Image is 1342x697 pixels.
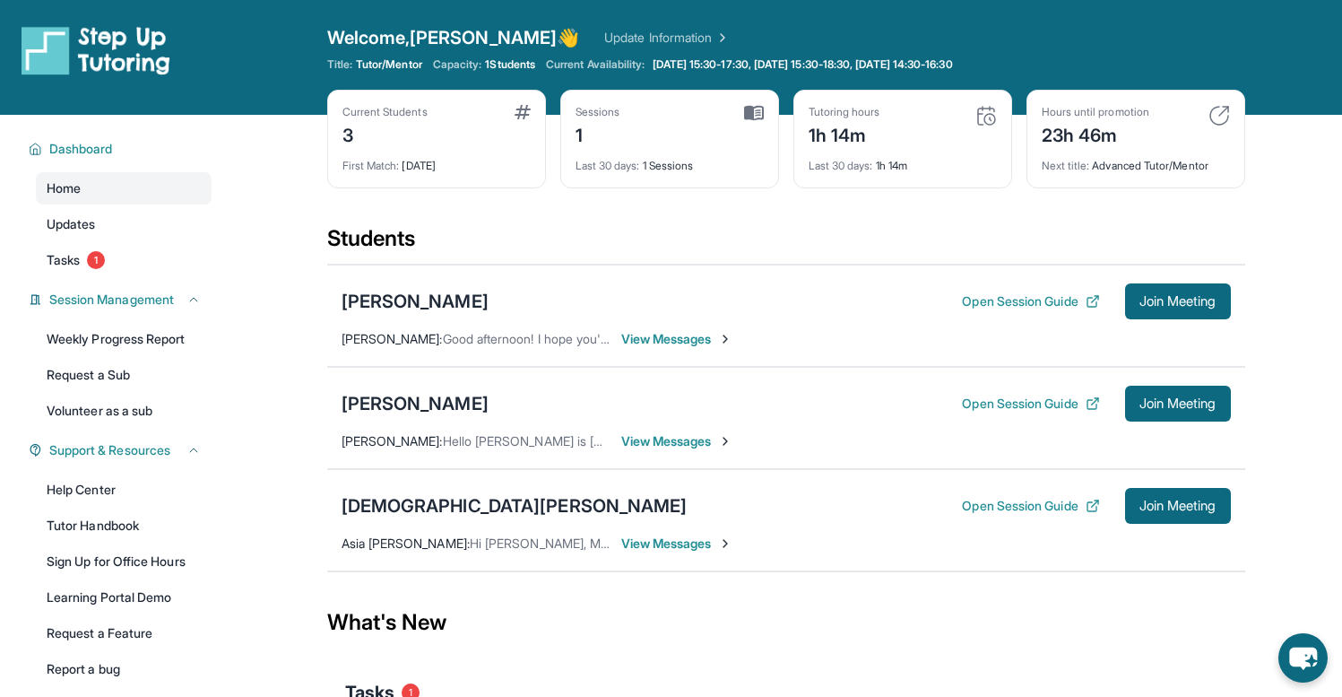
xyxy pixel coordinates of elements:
[342,105,428,119] div: Current Students
[621,432,733,450] span: View Messages
[36,510,212,542] a: Tutor Handbook
[342,391,489,416] div: [PERSON_NAME]
[342,289,489,314] div: [PERSON_NAME]
[36,172,212,205] a: Home
[515,105,531,119] img: card
[1042,119,1149,148] div: 23h 46m
[809,119,880,148] div: 1h 14m
[712,29,730,47] img: Chevron Right
[576,119,620,148] div: 1
[36,323,212,355] a: Weekly Progress Report
[975,105,997,126] img: card
[47,179,81,197] span: Home
[809,105,880,119] div: Tutoring hours
[342,433,443,449] span: [PERSON_NAME] :
[718,332,732,346] img: Chevron-Right
[22,25,170,75] img: logo
[485,57,535,72] span: 1 Students
[576,105,620,119] div: Sessions
[433,57,482,72] span: Capacity:
[576,148,764,173] div: 1 Sessions
[36,474,212,506] a: Help Center
[42,140,201,158] button: Dashboard
[42,441,201,459] button: Support & Resources
[49,291,174,309] span: Session Management
[962,292,1099,310] button: Open Session Guide
[36,581,212,614] a: Learning Portal Demo
[621,330,733,348] span: View Messages
[36,545,212,578] a: Sign Up for Office Hours
[1139,501,1216,511] span: Join Meeting
[1125,283,1231,319] button: Join Meeting
[327,57,352,72] span: Title:
[327,25,580,50] span: Welcome, [PERSON_NAME] 👋
[604,29,730,47] a: Update Information
[718,536,732,551] img: Chevron-Right
[327,224,1245,264] div: Students
[962,497,1099,515] button: Open Session Guide
[809,148,997,173] div: 1h 14m
[744,105,764,121] img: card
[327,583,1245,662] div: What's New
[342,119,428,148] div: 3
[36,617,212,649] a: Request a Feature
[342,331,443,346] span: [PERSON_NAME] :
[962,395,1099,413] button: Open Session Guide
[1139,296,1216,307] span: Join Meeting
[36,208,212,240] a: Updates
[342,159,400,172] span: First Match :
[1208,105,1230,126] img: card
[356,57,422,72] span: Tutor/Mentor
[36,359,212,391] a: Request a Sub
[342,493,688,518] div: [DEMOGRAPHIC_DATA][PERSON_NAME]
[49,140,113,158] span: Dashboard
[649,57,957,72] a: [DATE] 15:30-17:30, [DATE] 15:30-18:30, [DATE] 14:30-16:30
[36,395,212,427] a: Volunteer as a sub
[47,251,80,269] span: Tasks
[1125,488,1231,524] button: Join Meeting
[42,291,201,309] button: Session Management
[342,536,470,551] span: Asia [PERSON_NAME] :
[443,433,753,449] span: Hello [PERSON_NAME] is [PERSON_NAME] new tutor?
[1125,386,1231,422] button: Join Meeting
[47,215,96,233] span: Updates
[1042,105,1149,119] div: Hours until promotion
[36,244,212,276] a: Tasks1
[1042,148,1230,173] div: Advanced Tutor/Mentor
[621,535,733,553] span: View Messages
[809,159,873,172] span: Last 30 days :
[576,159,640,172] span: Last 30 days :
[36,653,212,685] a: Report a bug
[718,434,732,449] img: Chevron-Right
[653,57,953,72] span: [DATE] 15:30-17:30, [DATE] 15:30-18:30, [DATE] 14:30-16:30
[1139,398,1216,409] span: Join Meeting
[49,441,170,459] span: Support & Resources
[546,57,645,72] span: Current Availability:
[1278,633,1328,683] button: chat-button
[87,251,105,269] span: 1
[342,148,531,173] div: [DATE]
[1042,159,1090,172] span: Next title :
